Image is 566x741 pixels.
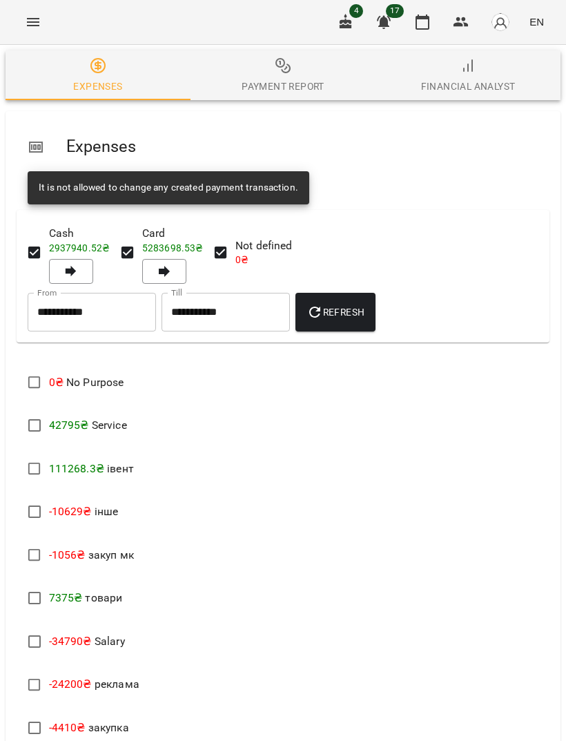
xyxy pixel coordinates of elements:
[66,136,538,157] h5: Expenses
[235,238,293,254] span: Not defined
[142,225,204,242] span: Card
[49,225,110,242] span: Cash
[49,548,134,561] span: закуп мк
[49,505,119,518] span: інше
[142,259,186,284] button: Card5283698.53₴
[49,376,64,389] span: 0 ₴
[306,304,364,320] span: Refresh
[49,259,93,284] button: Cash2937940.52₴
[529,15,544,29] span: EN
[349,4,363,18] span: 4
[295,293,375,331] button: Refresh
[49,677,139,691] span: реклама
[39,175,298,200] div: It is not allowed to change any created payment transaction.
[49,462,134,475] span: івент
[49,721,129,734] span: закупка
[49,591,83,604] span: 7375 ₴
[49,635,125,648] span: Salary
[491,12,510,32] img: avatar_s.png
[235,254,248,265] span: 0 ₴
[17,6,50,39] button: Menu
[49,462,104,475] span: 111268.3 ₴
[49,548,86,561] span: -1056 ₴
[49,418,89,432] span: 42795 ₴
[524,9,549,35] button: EN
[421,78,516,95] div: Financial Analyst
[73,78,122,95] div: Expenses
[142,242,204,253] span: 5283698.53 ₴
[49,505,92,518] span: -10629 ₴
[386,4,404,18] span: 17
[242,78,324,95] div: Payment Report
[49,242,110,253] span: 2937940.52 ₴
[49,591,123,604] span: товари
[49,677,92,691] span: -24200 ₴
[49,376,124,389] span: No Purpose
[49,418,127,432] span: Service
[49,721,86,734] span: -4410 ₴
[49,635,92,648] span: -34790 ₴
